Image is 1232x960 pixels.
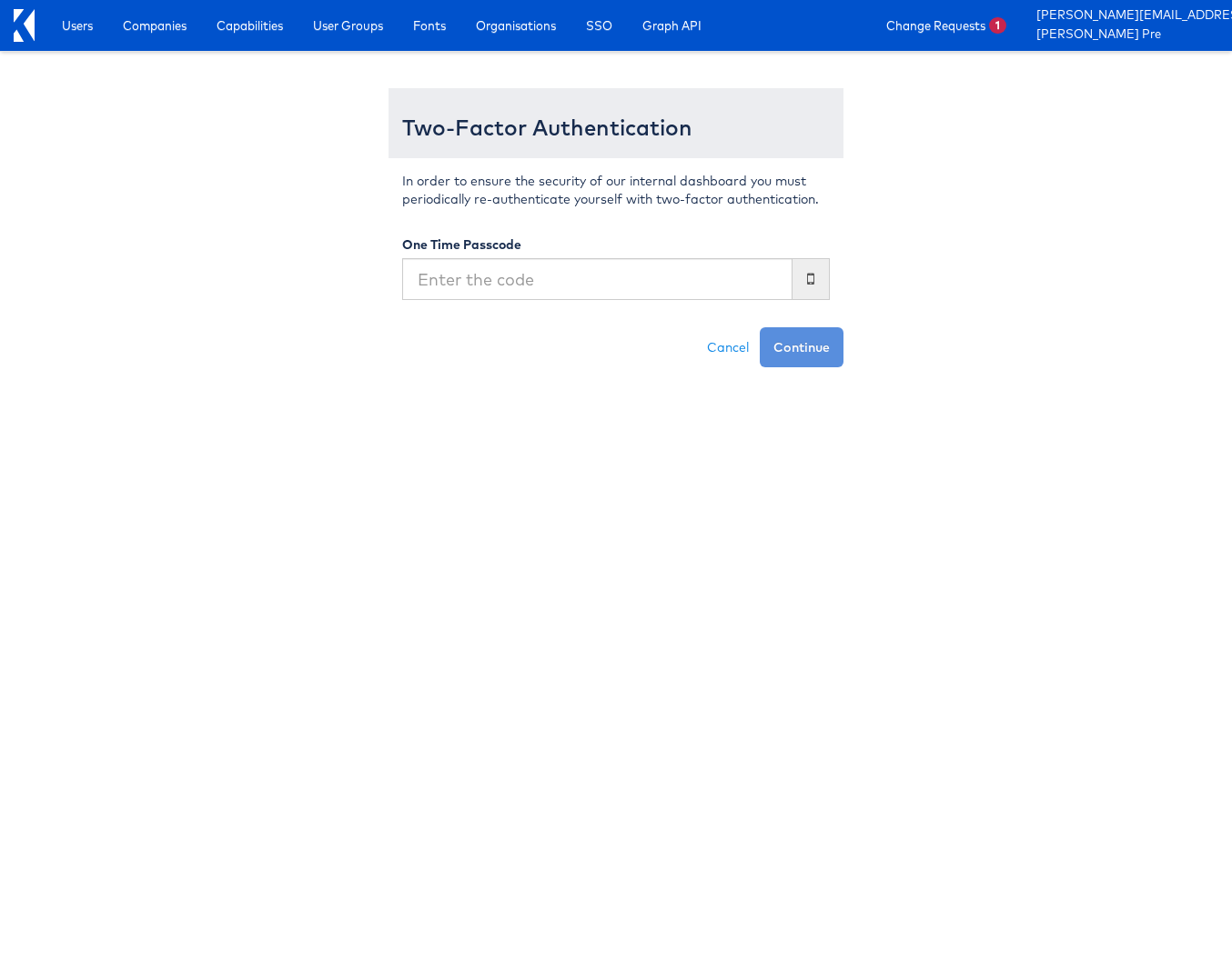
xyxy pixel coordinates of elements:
p: In order to ensure the security of our internal dashboard you must periodically re-authenticate y... [402,172,830,208]
span: Organisations [476,16,556,35]
span: Fonts [413,16,446,35]
span: User Groups [313,16,383,35]
span: Users [62,16,93,35]
a: Cancel [696,327,760,367]
a: Change Requests1 [873,9,1020,42]
input: Enter the code [402,258,793,300]
a: Graph API [629,9,715,42]
a: SSO [572,9,626,42]
a: User Groups [299,9,397,42]
button: Continue [760,327,843,367]
span: 1 [989,17,1006,34]
a: Fonts [399,9,459,42]
a: Capabilities [203,9,297,42]
span: Companies [123,16,187,35]
span: SSO [586,16,612,35]
a: [PERSON_NAME][EMAIL_ADDRESS][DOMAIN_NAME] [1036,6,1218,25]
span: Capabilities [217,16,283,35]
a: Users [48,9,106,42]
a: [PERSON_NAME] Pre [1036,25,1218,45]
label: One Time Passcode [402,235,521,254]
a: Organisations [462,9,570,42]
span: Graph API [642,16,702,35]
a: Companies [109,9,200,42]
h3: Two-Factor Authentication [402,115,830,139]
